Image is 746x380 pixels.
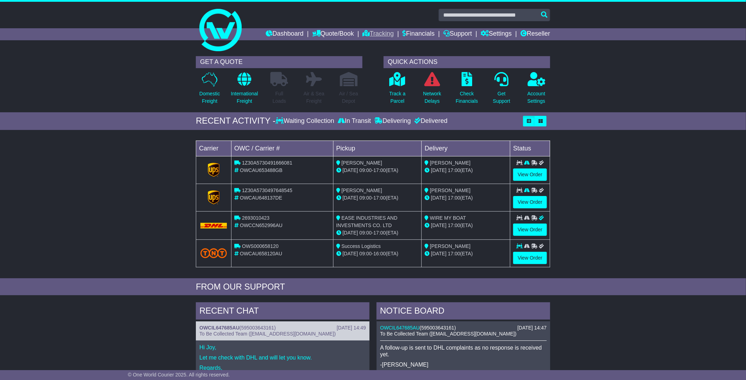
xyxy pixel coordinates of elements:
span: 17:00 [373,167,386,173]
span: 09:00 [360,167,372,173]
span: [PERSON_NAME] [430,188,470,193]
p: Let me check with DHL and will let you know. [199,354,366,361]
a: InternationalFreight [230,72,258,109]
img: GetCarrierServiceLogo [208,163,220,177]
span: [DATE] [343,167,358,173]
span: [PERSON_NAME] [430,243,470,249]
div: Delivered [413,117,447,125]
span: 17:00 [448,167,460,173]
img: TNT_Domestic.png [200,248,227,258]
div: - (ETA) [336,229,419,237]
span: [DATE] [343,230,358,236]
span: 1Z30A5730497648545 [242,188,292,193]
a: Dashboard [266,28,303,40]
img: DHL.png [200,223,227,228]
div: GET A QUOTE [196,56,362,68]
a: Track aParcel [389,72,406,109]
td: Pickup [333,141,422,156]
a: Tracking [363,28,394,40]
a: DomesticFreight [199,72,220,109]
p: Network Delays [423,90,441,105]
a: OWCIL647685AU [380,325,420,331]
a: Reseller [521,28,550,40]
span: 09:00 [360,230,372,236]
span: 17:00 [448,195,460,201]
span: OWCCN652996AU [240,222,283,228]
span: 09:00 [360,195,372,201]
span: [DATE] [343,195,358,201]
span: 17:00 [448,251,460,256]
div: - (ETA) [336,167,419,174]
span: [DATE] [431,167,446,173]
div: [DATE] 14:49 [337,325,366,331]
div: (ETA) [425,167,507,174]
p: -[PERSON_NAME] [380,361,547,368]
td: OWC / Carrier # [231,141,333,156]
a: View Order [513,196,547,208]
div: (ETA) [425,194,507,202]
span: [DATE] [431,222,446,228]
a: View Order [513,252,547,264]
span: Success Logistics [342,243,381,249]
div: - (ETA) [336,250,419,257]
div: ( ) [380,325,547,331]
span: 2693010423 [242,215,270,221]
span: 17:00 [373,195,386,201]
div: Delivering [373,117,413,125]
div: RECENT ACTIVITY - [196,116,276,126]
span: 595003643161 [241,325,274,331]
span: 16:00 [373,251,386,256]
p: Track a Parcel [389,90,405,105]
a: CheckFinancials [456,72,479,109]
span: To Be Collected Team ([EMAIL_ADDRESS][DOMAIN_NAME]) [380,331,516,337]
div: RECENT CHAT [196,302,369,321]
span: [DATE] [343,251,358,256]
p: International Freight [231,90,258,105]
span: 595003643161 [421,325,454,331]
a: Financials [403,28,435,40]
span: [DATE] [431,195,446,201]
span: 17:00 [373,230,386,236]
p: Domestic Freight [199,90,220,105]
td: Delivery [422,141,510,156]
p: Air / Sea Depot [339,90,358,105]
p: Get Support [493,90,510,105]
div: (ETA) [425,250,507,257]
span: OWCAU653488GB [240,167,283,173]
span: OWCAU658120AU [240,251,282,256]
a: Support [443,28,472,40]
span: 1Z30A5730491666081 [242,160,292,166]
span: [PERSON_NAME] [342,160,382,166]
a: View Order [513,224,547,236]
p: Air & Sea Freight [303,90,324,105]
p: Regards, [199,364,366,371]
a: Quote/Book [312,28,354,40]
span: OWS000658120 [242,243,279,249]
span: [PERSON_NAME] [342,188,382,193]
span: OWCAU648137DE [240,195,282,201]
a: View Order [513,168,547,181]
img: GetCarrierServiceLogo [208,190,220,204]
a: OWCIL647685AU [199,325,240,331]
p: A follow-up is sent to DHL complaints as no response is received yet. [380,344,547,358]
span: © One World Courier 2025. All rights reserved. [128,372,230,378]
span: 09:00 [360,251,372,256]
span: EASE INDUSTRIES AND INVESTMENTS CO. LTD [336,215,398,228]
span: WIRE MY BOAT [430,215,466,221]
div: Waiting Collection [276,117,336,125]
div: In Transit [336,117,373,125]
p: Hi Joy, [199,344,366,351]
a: AccountSettings [527,72,546,109]
span: [DATE] [431,251,446,256]
div: FROM OUR SUPPORT [196,282,550,292]
td: Status [510,141,550,156]
a: NetworkDelays [423,72,441,109]
a: GetSupport [493,72,511,109]
div: ( ) [199,325,366,331]
span: To Be Collected Team ([EMAIL_ADDRESS][DOMAIN_NAME]) [199,331,336,337]
div: - (ETA) [336,194,419,202]
p: Check Financials [456,90,478,105]
div: [DATE] 14:47 [517,325,547,331]
td: Carrier [196,141,231,156]
span: [PERSON_NAME] [430,160,470,166]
